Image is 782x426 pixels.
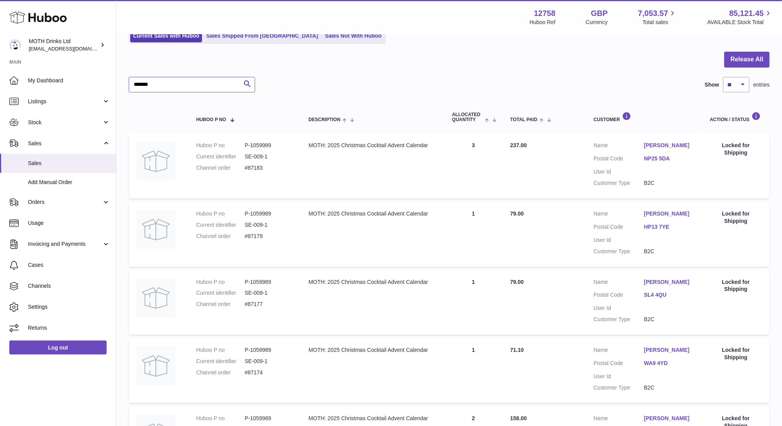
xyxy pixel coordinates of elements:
[28,198,102,206] span: Orders
[510,210,524,217] span: 79.00
[594,223,644,233] dt: Postal Code
[196,117,226,122] span: Huboo P no
[594,360,644,369] dt: Postal Code
[644,155,694,162] a: NP25 5DA
[28,77,110,84] span: My Dashboard
[28,140,102,147] span: Sales
[196,415,245,422] dt: Huboo P no
[530,19,556,26] div: Huboo Ref
[245,210,293,217] dd: P-1059989
[594,415,644,424] dt: Name
[644,278,694,286] a: [PERSON_NAME]
[196,233,245,240] dt: Channel order
[705,81,719,89] label: Show
[245,164,293,172] dd: #87183
[196,142,245,149] dt: Huboo P no
[707,19,773,26] span: AVAILABLE Stock Total
[594,112,694,122] div: Customer
[638,8,668,19] span: 7,053.57
[644,179,694,187] dd: B2C
[510,279,524,285] span: 79.00
[245,233,293,240] dd: #87179
[28,282,110,290] span: Channels
[644,415,694,422] a: [PERSON_NAME]
[510,142,527,148] span: 237.00
[196,221,245,229] dt: Current identifier
[28,303,110,311] span: Settings
[594,278,644,288] dt: Name
[591,8,608,19] strong: GBP
[309,117,340,122] span: Description
[594,236,644,244] dt: User Id
[309,278,437,286] div: MOTH: 2025 Christmas Cocktail Advent Calendar
[710,210,762,225] div: Locked for Shipping
[309,142,437,149] div: MOTH: 2025 Christmas Cocktail Advent Calendar
[594,155,644,164] dt: Postal Code
[594,304,644,312] dt: User Id
[136,346,175,385] img: no-photo.jpg
[534,8,556,19] strong: 12758
[196,210,245,217] dt: Huboo P no
[245,358,293,365] dd: SE-009-1
[586,19,608,26] div: Currency
[638,8,677,26] a: 7,053.57 Total sales
[444,134,502,198] td: 3
[594,373,644,380] dt: User Id
[644,142,694,149] a: [PERSON_NAME]
[136,142,175,181] img: no-photo.jpg
[245,289,293,297] dd: SE-009-1
[642,19,677,26] span: Total sales
[204,30,321,42] a: Sales Shipped From [GEOGRAPHIC_DATA]
[136,278,175,317] img: no-photo.jpg
[245,278,293,286] dd: P-1059989
[28,98,102,105] span: Listings
[309,415,437,422] div: MOTH: 2025 Christmas Cocktail Advent Calendar
[245,301,293,308] dd: #87177
[644,360,694,367] a: WA9 4YD
[510,415,527,421] span: 158.00
[710,142,762,156] div: Locked for Shipping
[644,316,694,323] dd: B2C
[245,415,293,422] dd: P-1059989
[28,179,110,186] span: Add Manual Order
[29,38,98,52] div: MOTH Drinks Ltd
[196,358,245,365] dt: Current identifier
[28,219,110,227] span: Usage
[710,278,762,293] div: Locked for Shipping
[28,240,102,248] span: Invoicing and Payments
[245,142,293,149] dd: P-1059989
[245,153,293,160] dd: SE-009-1
[9,39,21,51] img: orders@mothdrinks.com
[707,8,773,26] a: 85,121.45 AVAILABLE Stock Total
[510,117,537,122] span: Total paid
[644,346,694,354] a: [PERSON_NAME]
[594,210,644,219] dt: Name
[309,346,437,354] div: MOTH: 2025 Christmas Cocktail Advent Calendar
[724,52,770,68] button: Release All
[196,289,245,297] dt: Current identifier
[594,179,644,187] dt: Customer Type
[28,324,110,332] span: Returns
[594,168,644,176] dt: User Id
[594,291,644,301] dt: Postal Code
[594,316,644,323] dt: Customer Type
[245,369,293,376] dd: #87174
[136,210,175,249] img: no-photo.jpg
[452,112,483,122] span: ALLOCATED Quantity
[245,221,293,229] dd: SE-009-1
[196,346,245,354] dt: Huboo P no
[196,153,245,160] dt: Current identifier
[594,248,644,255] dt: Customer Type
[309,210,437,217] div: MOTH: 2025 Christmas Cocktail Advent Calendar
[245,346,293,354] dd: P-1059989
[28,261,110,269] span: Cases
[196,278,245,286] dt: Huboo P no
[753,81,770,89] span: entries
[644,210,694,217] a: [PERSON_NAME]
[196,164,245,172] dt: Channel order
[130,30,202,42] a: Current Sales with Huboo
[322,30,384,42] a: Sales Not With Huboo
[444,271,502,335] td: 1
[644,384,694,391] dd: B2C
[710,112,762,122] div: Action / Status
